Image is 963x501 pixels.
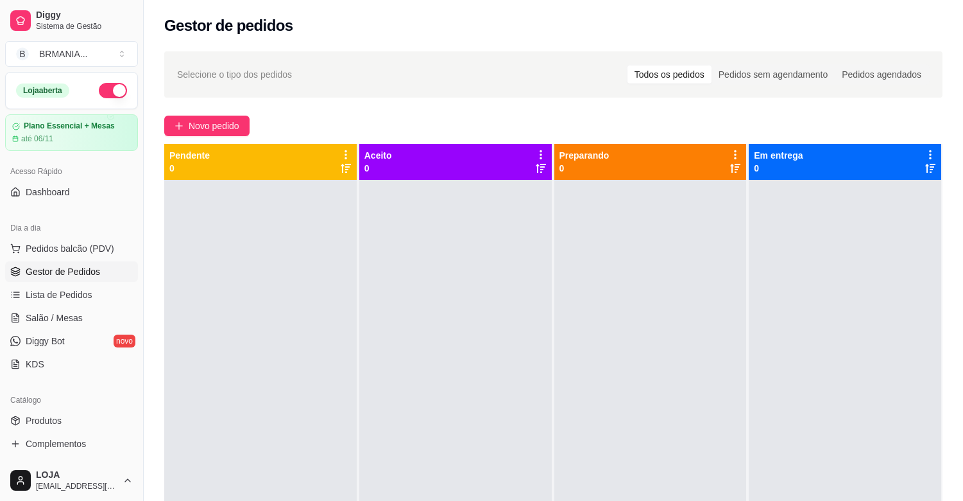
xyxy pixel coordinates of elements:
a: DiggySistema de Gestão [5,5,138,36]
span: Salão / Mesas [26,312,83,324]
div: Dia a dia [5,218,138,238]
button: Select a team [5,41,138,67]
span: Novo pedido [189,119,239,133]
p: Pendente [169,149,210,162]
span: Produtos [26,414,62,427]
span: plus [175,121,183,130]
span: Sistema de Gestão [36,21,133,31]
span: KDS [26,358,44,371]
p: 0 [754,162,803,175]
p: 0 [169,162,210,175]
span: Selecione o tipo dos pedidos [177,67,292,82]
span: LOJA [36,470,117,481]
button: LOJA[EMAIL_ADDRESS][DOMAIN_NAME] [5,465,138,496]
div: Pedidos agendados [835,66,928,83]
button: Pedidos balcão (PDV) [5,238,138,259]
a: KDS [5,354,138,374]
a: Complementos [5,434,138,454]
div: Pedidos sem agendamento [712,66,835,83]
a: Gestor de Pedidos [5,261,138,282]
p: Aceito [364,149,392,162]
article: Plano Essencial + Mesas [24,121,115,131]
span: Diggy Bot [26,335,65,347]
a: Produtos [5,410,138,431]
span: Gestor de Pedidos [26,265,100,278]
span: Diggy [36,10,133,21]
div: Catálogo [5,390,138,410]
a: Salão / Mesas [5,308,138,328]
div: BRMANIA ... [39,48,87,60]
span: Lista de Pedidos [26,288,92,301]
a: Dashboard [5,182,138,202]
p: Preparando [559,149,609,162]
a: Plano Essencial + Mesasaté 06/11 [5,114,138,151]
span: Complementos [26,437,86,450]
a: Lista de Pedidos [5,285,138,305]
span: B [16,48,29,60]
div: Acesso Rápido [5,161,138,182]
p: Em entrega [754,149,803,162]
span: Pedidos balcão (PDV) [26,242,114,255]
span: Dashboard [26,186,70,198]
div: Loja aberta [16,83,69,98]
h2: Gestor de pedidos [164,15,293,36]
p: 0 [364,162,392,175]
a: Diggy Botnovo [5,331,138,351]
article: até 06/11 [21,134,53,144]
button: Alterar Status [99,83,127,98]
p: 0 [559,162,609,175]
span: [EMAIL_ADDRESS][DOMAIN_NAME] [36,481,117,491]
div: Todos os pedidos [627,66,712,83]
button: Novo pedido [164,116,250,136]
